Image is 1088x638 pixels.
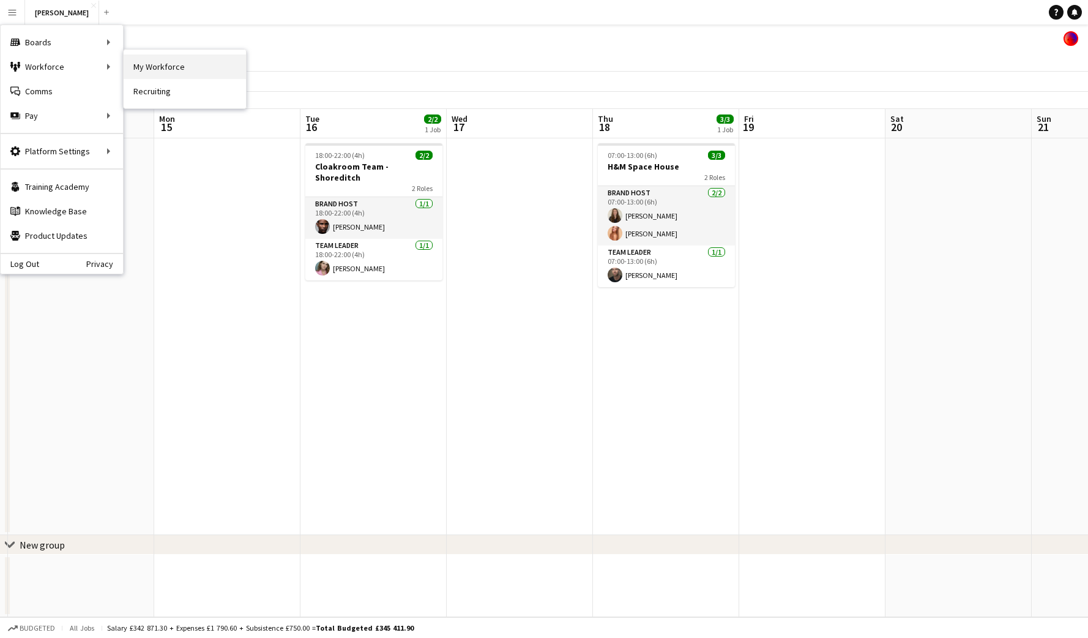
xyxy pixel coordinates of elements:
button: [PERSON_NAME] [25,1,99,24]
span: 21 [1035,120,1051,134]
app-user-avatar: Tobin James [1064,31,1078,46]
span: Mon [159,113,175,124]
div: Boards [1,30,123,54]
span: Sat [890,113,904,124]
span: 16 [304,120,319,134]
h3: Cloakroom Team - Shoreditch [305,161,442,183]
div: Workforce [1,54,123,79]
span: 2 Roles [412,184,433,193]
span: Total Budgeted £345 411.90 [316,623,414,632]
span: Budgeted [20,624,55,632]
a: Knowledge Base [1,199,123,223]
app-job-card: 18:00-22:00 (4h)2/2Cloakroom Team - Shoreditch2 RolesBrand Host1/118:00-22:00 (4h)[PERSON_NAME]Te... [305,143,442,280]
a: Log Out [1,259,39,269]
span: 18 [596,120,613,134]
span: Thu [598,113,613,124]
span: 2/2 [415,151,433,160]
app-card-role: Brand Host1/118:00-22:00 (4h)[PERSON_NAME] [305,197,442,239]
div: 1 Job [717,125,733,134]
button: Budgeted [6,621,57,635]
a: Product Updates [1,223,123,248]
span: Sun [1037,113,1051,124]
a: Training Academy [1,175,123,199]
span: 18:00-22:00 (4h) [315,151,365,160]
div: New group [20,539,65,551]
span: All jobs [67,623,97,632]
a: Recruiting [124,79,246,103]
span: 15 [157,120,175,134]
div: Salary £342 871.30 + Expenses £1 790.60 + Subsistence £750.00 = [107,623,414,632]
span: 17 [450,120,468,134]
app-card-role: Team Leader1/118:00-22:00 (4h)[PERSON_NAME] [305,239,442,280]
a: My Workforce [124,54,246,79]
span: Wed [452,113,468,124]
span: 19 [742,120,754,134]
span: 2/2 [424,114,441,124]
span: Tue [305,113,319,124]
span: Fri [744,113,754,124]
a: Comms [1,79,123,103]
h3: H&M Space House [598,161,735,172]
div: 1 Job [425,125,441,134]
app-card-role: Team Leader1/107:00-13:00 (6h)[PERSON_NAME] [598,246,735,287]
span: 2 Roles [704,173,725,182]
span: 07:00-13:00 (6h) [608,151,657,160]
span: 3/3 [708,151,725,160]
app-job-card: 07:00-13:00 (6h)3/3H&M Space House2 RolesBrand Host2/207:00-13:00 (6h)[PERSON_NAME][PERSON_NAME]T... [598,143,735,287]
div: Pay [1,103,123,128]
span: 3/3 [717,114,734,124]
app-card-role: Brand Host2/207:00-13:00 (6h)[PERSON_NAME][PERSON_NAME] [598,186,735,246]
div: Platform Settings [1,139,123,163]
a: Privacy [86,259,123,269]
span: 20 [889,120,904,134]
